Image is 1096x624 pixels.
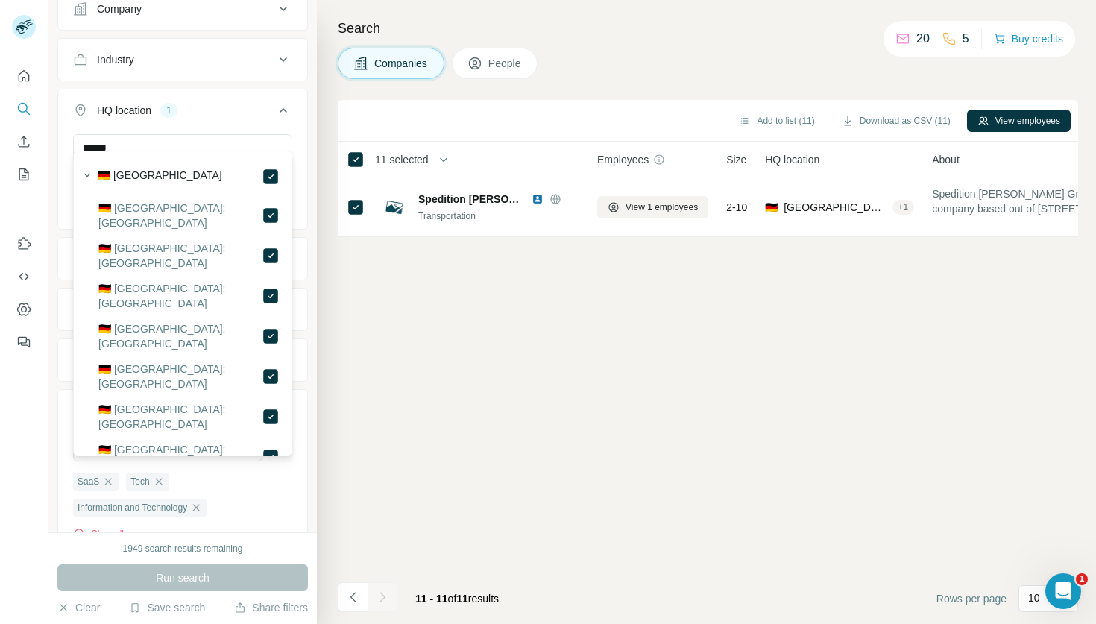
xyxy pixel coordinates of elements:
[936,591,1007,606] span: Rows per page
[726,200,747,215] span: 2-10
[728,110,825,132] button: Add to list (11)
[916,30,930,48] p: 20
[98,201,262,230] label: 🇩🇪 [GEOGRAPHIC_DATA]: [GEOGRAPHIC_DATA]
[98,241,262,271] label: 🇩🇪 [GEOGRAPHIC_DATA]: [GEOGRAPHIC_DATA]
[234,600,308,615] button: Share filters
[1045,573,1081,609] iframe: Intercom live chat
[58,241,307,277] button: Annual revenue ($)
[97,52,134,67] div: Industry
[338,582,368,612] button: Navigate to previous page
[97,1,142,16] div: Company
[78,501,187,514] span: Information and Technology
[12,95,36,122] button: Search
[532,193,544,205] img: LinkedIn logo
[98,321,262,351] label: 🇩🇪 [GEOGRAPHIC_DATA]: [GEOGRAPHIC_DATA]
[97,103,151,118] div: HQ location
[98,168,222,186] label: 🇩🇪 [GEOGRAPHIC_DATA]
[382,195,406,219] img: Logo of Spedition Sommer
[726,152,746,167] span: Size
[963,30,969,48] p: 5
[129,600,205,615] button: Save search
[831,110,961,132] button: Download as CSV (11)
[338,18,1078,39] h4: Search
[98,281,262,311] label: 🇩🇪 [GEOGRAPHIC_DATA]: [GEOGRAPHIC_DATA]
[448,593,457,605] span: of
[488,56,523,71] span: People
[123,542,243,555] div: 1949 search results remaining
[160,104,177,117] div: 1
[597,196,708,218] button: View 1 employees
[456,593,468,605] span: 11
[1076,573,1088,585] span: 1
[98,362,262,391] label: 🇩🇪 [GEOGRAPHIC_DATA]: [GEOGRAPHIC_DATA]
[418,209,579,223] div: Transportation
[12,63,36,89] button: Quick start
[58,42,307,78] button: Industry
[1028,590,1040,605] p: 10
[58,291,307,327] button: Employees (size)
[12,161,36,188] button: My lists
[418,192,524,207] span: Spedition [PERSON_NAME]
[932,152,960,167] span: About
[12,230,36,257] button: Use Surfe on LinkedIn
[12,329,36,356] button: Feedback
[967,110,1071,132] button: View employees
[12,263,36,290] button: Use Surfe API
[784,200,886,215] span: [GEOGRAPHIC_DATA], [GEOGRAPHIC_DATA]
[130,475,149,488] span: Tech
[374,56,429,71] span: Companies
[57,600,100,615] button: Clear
[58,92,307,134] button: HQ location1
[597,152,649,167] span: Employees
[58,342,307,378] button: Technologies
[765,200,778,215] span: 🇩🇪
[98,442,262,472] label: 🇩🇪 [GEOGRAPHIC_DATA]: [GEOGRAPHIC_DATA]
[73,527,124,541] button: Clear all
[994,28,1063,49] button: Buy credits
[12,128,36,155] button: Enrich CSV
[98,402,262,432] label: 🇩🇪 [GEOGRAPHIC_DATA]: [GEOGRAPHIC_DATA]
[892,201,915,214] div: + 1
[375,152,429,167] span: 11 selected
[78,475,99,488] span: SaaS
[626,201,698,214] span: View 1 employees
[12,296,36,323] button: Dashboard
[765,152,819,167] span: HQ location
[415,593,448,605] span: 11 - 11
[58,393,307,435] button: Keywords3
[415,593,499,605] span: results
